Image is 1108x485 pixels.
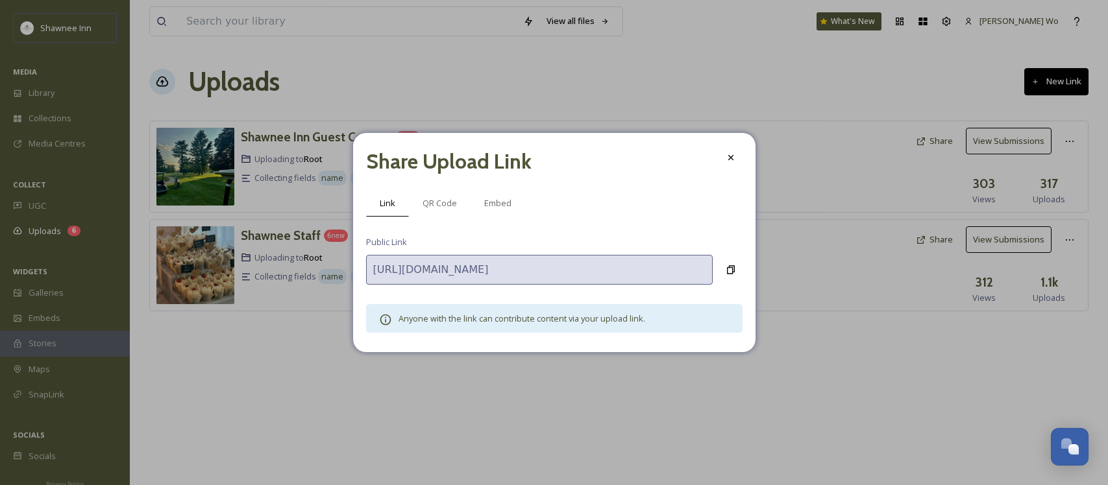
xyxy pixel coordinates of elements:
[399,313,645,324] span: Anyone with the link can contribute content via your upload link.
[423,197,457,209] span: QR Code
[484,197,511,209] span: Embed
[366,236,407,248] span: Public Link
[380,197,395,209] span: Link
[1051,428,1089,466] button: Open Chat
[366,146,532,177] h2: Share Upload Link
